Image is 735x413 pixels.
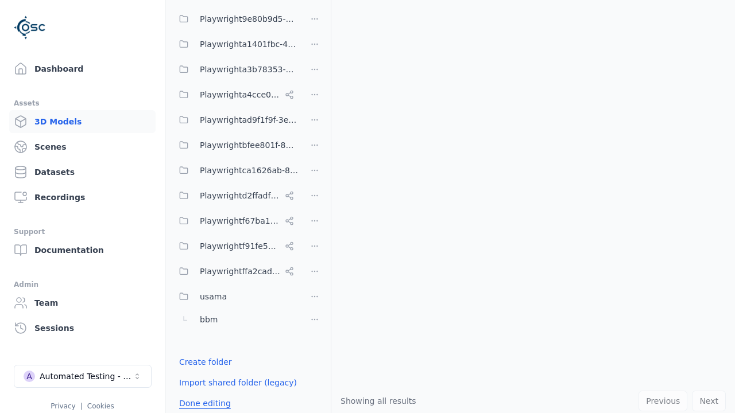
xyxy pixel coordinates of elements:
[9,135,156,158] a: Scenes
[172,108,299,131] button: Playwrightad9f1f9f-3e6a-4231-8f19-c506bf64a382
[14,365,152,388] button: Select a workspace
[172,134,299,157] button: Playwrightbfee801f-8be1-42a6-b774-94c49e43b650
[200,12,299,26] span: Playwright9e80b9d5-ab0b-4e8f-a3de-da46b25b8298
[14,11,46,44] img: Logo
[172,184,299,207] button: Playwrightd2ffadf0-c973-454c-8fcf-dadaeffcb802
[172,159,299,182] button: Playwrightca1626ab-8cec-4ddc-b85a-2f9392fe08d1
[200,113,299,127] span: Playwrightad9f1f9f-3e6a-4231-8f19-c506bf64a382
[14,96,151,110] div: Assets
[51,402,75,410] a: Privacy
[172,260,299,283] button: Playwrightffa2cad8-0214-4c2f-a758-8e9593c5a37e
[172,209,299,232] button: Playwrightf67ba199-386a-42d1-aebc-3b37e79c7296
[14,225,151,239] div: Support
[179,377,297,388] a: Import shared folder (legacy)
[341,396,416,406] span: Showing all results
[14,278,151,291] div: Admin
[200,239,280,253] span: Playwrightf91fe523-dd75-44f3-a953-451f6070cb42
[200,189,280,202] span: Playwrightd2ffadf0-c973-454c-8fcf-dadaeffcb802
[179,356,232,368] a: Create folder
[172,58,299,81] button: Playwrighta3b78353-5999-46c5-9eab-70007203469a
[9,239,156,262] a: Documentation
[200,37,299,51] span: Playwrighta1401fbc-43d7-48dd-a309-be935d99d708
[9,161,156,184] a: Datasets
[40,371,133,382] div: Automated Testing - Playwright
[172,308,299,331] button: bbm
[200,163,299,177] span: Playwrightca1626ab-8cec-4ddc-b85a-2f9392fe08d1
[200,214,280,228] span: Playwrightf67ba199-386a-42d1-aebc-3b37e79c7296
[172,235,299,258] button: Playwrightf91fe523-dd75-44f3-a953-451f6070cb42
[24,371,35,382] div: A
[200,88,280,102] span: Playwrighta4cce06a-a8e6-4c0d-bfc1-93e8d78d750a
[9,186,156,209] a: Recordings
[80,402,83,410] span: |
[9,57,156,80] a: Dashboard
[200,313,218,326] span: bbm
[172,285,299,308] button: usama
[9,291,156,314] a: Team
[9,110,156,133] a: 3D Models
[200,138,299,152] span: Playwrightbfee801f-8be1-42a6-b774-94c49e43b650
[172,83,299,106] button: Playwrighta4cce06a-a8e6-4c0d-bfc1-93e8d78d750a
[172,33,299,56] button: Playwrighta1401fbc-43d7-48dd-a309-be935d99d708
[200,290,227,303] span: usama
[172,352,239,372] button: Create folder
[200,264,280,278] span: Playwrightffa2cad8-0214-4c2f-a758-8e9593c5a37e
[87,402,114,410] a: Cookies
[172,372,304,393] button: Import shared folder (legacy)
[172,7,299,30] button: Playwright9e80b9d5-ab0b-4e8f-a3de-da46b25b8298
[9,317,156,340] a: Sessions
[200,63,299,76] span: Playwrighta3b78353-5999-46c5-9eab-70007203469a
